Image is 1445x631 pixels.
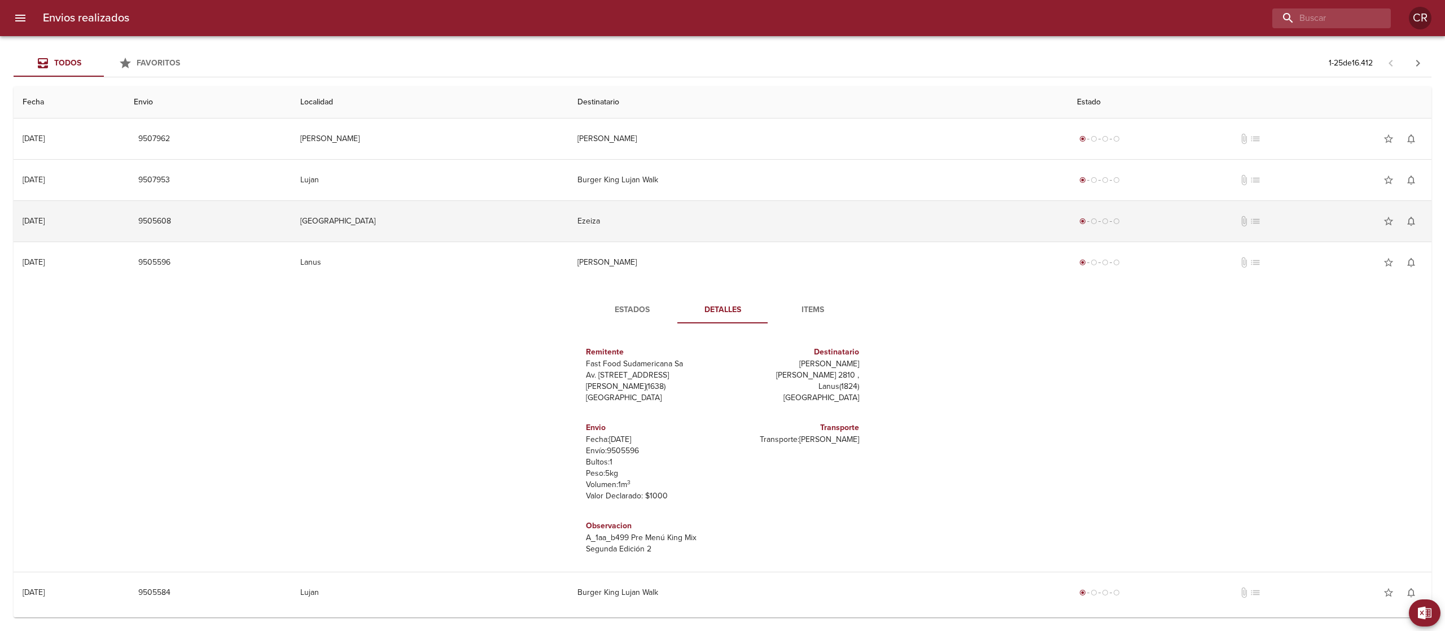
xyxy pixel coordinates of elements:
div: CR [1409,7,1431,29]
span: radio_button_unchecked [1102,259,1109,266]
p: Envío: 9505596 [586,445,718,457]
span: radio_button_unchecked [1113,589,1120,596]
button: 9507962 [134,129,174,150]
span: No tiene pedido asociado [1250,174,1261,186]
span: notifications_none [1405,216,1417,227]
div: [DATE] [23,588,45,597]
p: Valor Declarado: $ 1000 [586,490,718,502]
div: Generado [1077,257,1122,268]
p: Transporte: [PERSON_NAME] [727,434,859,445]
td: Burger King Lujan Walk [568,160,1068,200]
p: Av. [STREET_ADDRESS] [586,370,718,381]
span: radio_button_checked [1079,218,1086,225]
span: radio_button_unchecked [1091,259,1097,266]
input: buscar [1272,8,1372,28]
div: [DATE] [23,134,45,143]
div: [DATE] [23,175,45,185]
button: Activar notificaciones [1400,128,1422,150]
td: Lujan [291,572,568,613]
td: [PERSON_NAME] [291,119,568,159]
span: Pagina siguiente [1404,50,1431,77]
div: Generado [1077,133,1122,144]
span: Estados [594,303,671,317]
td: Ezeiza [568,201,1068,242]
button: 9505596 [134,252,175,273]
span: No tiene pedido asociado [1250,216,1261,227]
th: Localidad [291,86,568,119]
td: [GEOGRAPHIC_DATA] [291,201,568,242]
div: Generado [1077,587,1122,598]
span: radio_button_unchecked [1113,218,1120,225]
span: No tiene documentos adjuntos [1238,133,1250,144]
span: No tiene documentos adjuntos [1238,174,1250,186]
td: Lanus [291,242,568,283]
span: Favoritos [137,58,180,68]
span: radio_button_checked [1079,135,1086,142]
div: Abrir información de usuario [1409,7,1431,29]
td: [PERSON_NAME] [568,242,1068,283]
button: Agregar a favoritos [1377,210,1400,233]
button: Exportar Excel [1409,599,1440,626]
span: 9507962 [138,132,170,146]
th: Fecha [14,86,125,119]
button: 9507953 [134,170,174,191]
span: No tiene pedido asociado [1250,587,1261,598]
span: No tiene documentos adjuntos [1238,587,1250,598]
span: radio_button_unchecked [1091,177,1097,183]
h6: Envio [586,422,718,434]
button: Activar notificaciones [1400,581,1422,604]
span: notifications_none [1405,257,1417,268]
button: 9505608 [134,211,176,232]
span: Pagina anterior [1377,57,1404,68]
span: radio_button_unchecked [1091,135,1097,142]
h6: Destinatario [727,346,859,358]
p: Peso: 5 kg [586,468,718,479]
span: radio_button_unchecked [1102,177,1109,183]
p: Bultos: 1 [586,457,718,468]
span: radio_button_checked [1079,589,1086,596]
button: Activar notificaciones [1400,251,1422,274]
span: 9505596 [138,256,170,270]
span: radio_button_unchecked [1102,135,1109,142]
button: Agregar a favoritos [1377,169,1400,191]
p: [GEOGRAPHIC_DATA] [727,392,859,404]
p: Fecha: [DATE] [586,434,718,445]
span: radio_button_unchecked [1113,177,1120,183]
span: list [1250,257,1261,268]
span: notifications_none [1405,587,1417,598]
span: No tiene documentos adjuntos [1238,216,1250,227]
div: Tabs Envios [14,50,194,77]
span: No tiene documentos adjuntos [1238,257,1250,268]
span: radio_button_unchecked [1113,135,1120,142]
span: radio_button_checked [1079,177,1086,183]
span: radio_button_checked [1079,259,1086,266]
div: Generado [1077,216,1122,227]
div: Generado [1077,174,1122,186]
td: [PERSON_NAME] [568,119,1068,159]
span: star_border [1383,587,1394,598]
span: notifications_none [1405,174,1417,186]
div: Tabs detalle de guia [587,296,858,323]
button: Activar notificaciones [1400,169,1422,191]
div: [DATE] [23,216,45,226]
h6: Transporte [727,422,859,434]
td: Burger King Lujan Walk [568,572,1068,613]
p: [PERSON_NAME] [727,358,859,370]
span: radio_button_unchecked [1113,259,1120,266]
p: [PERSON_NAME] 2810 , [727,370,859,381]
button: menu [7,5,34,32]
p: Fast Food Sudamericana Sa [586,358,718,370]
td: Lujan [291,160,568,200]
th: Destinatario [568,86,1068,119]
button: Activar notificaciones [1400,210,1422,233]
div: [DATE] [23,257,45,267]
span: No tiene pedido asociado [1250,133,1261,144]
p: A_1aa_b499 Pre Menú King Mix Segunda Edición 2 [586,532,718,555]
span: Items [774,303,851,317]
span: 9505584 [138,586,170,600]
button: Agregar a favoritos [1377,581,1400,604]
h6: Remitente [586,346,718,358]
p: [GEOGRAPHIC_DATA] [586,392,718,404]
span: radio_button_unchecked [1091,589,1097,596]
th: Envio [125,86,291,119]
